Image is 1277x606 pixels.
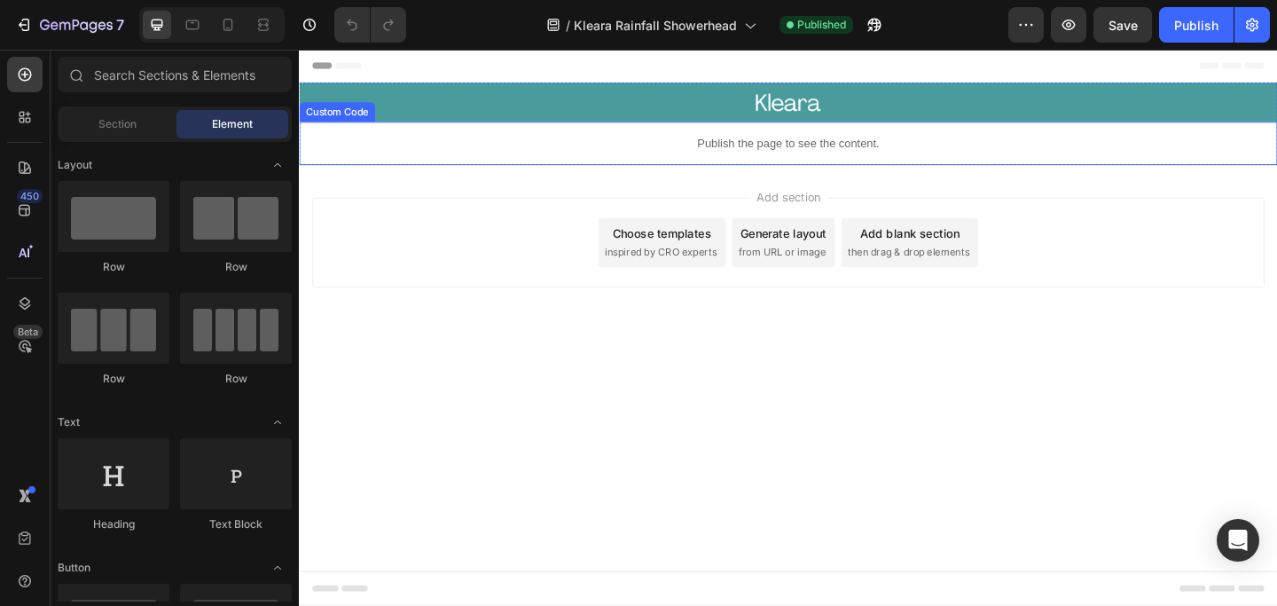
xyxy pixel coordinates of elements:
p: 7 [116,14,124,35]
span: Toggle open [263,408,292,437]
div: Row [58,259,169,275]
button: 7 [7,7,132,43]
span: Element [212,116,253,132]
span: from URL or image [478,213,573,229]
div: Open Intercom Messenger [1217,519,1259,562]
span: Text [58,414,80,430]
span: inspired by CRO experts [333,213,454,229]
div: Row [180,259,292,275]
div: 450 [17,189,43,203]
span: Button [58,560,90,576]
div: Beta [13,325,43,339]
div: Row [180,371,292,387]
span: Published [797,17,846,33]
span: then drag & drop elements [597,213,729,229]
div: Choose templates [341,191,449,209]
div: Undo/Redo [334,7,406,43]
span: / [566,16,570,35]
span: Kleara Rainfall Showerhead [574,16,737,35]
span: Toggle open [263,554,292,582]
div: Generate layout [481,191,574,209]
button: Save [1093,7,1152,43]
div: Row [58,371,169,387]
span: Add section [490,152,575,170]
span: Section [98,116,137,132]
span: Layout [58,157,92,173]
span: Toggle open [263,151,292,179]
div: Text Block [180,516,292,532]
button: Publish [1159,7,1234,43]
iframe: Design area [299,50,1277,606]
span: Save [1109,18,1138,33]
div: Publish [1174,16,1218,35]
div: Add blank section [610,191,718,209]
div: Heading [58,516,169,532]
input: Search Sections & Elements [58,57,292,92]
